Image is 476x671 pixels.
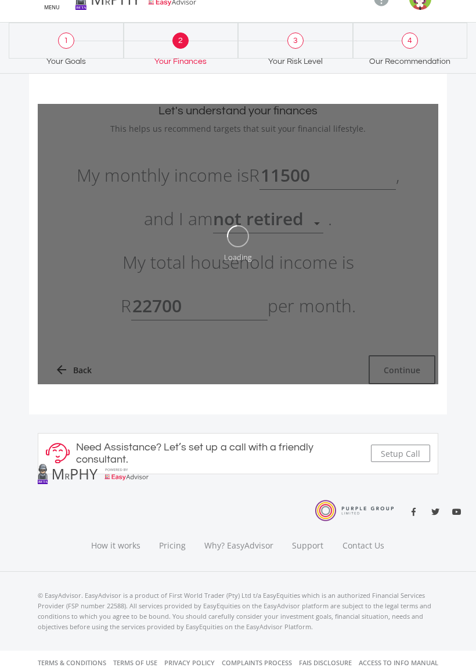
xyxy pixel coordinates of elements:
[46,44,86,79] span: Your Goals
[172,33,189,49] span: 2
[150,526,195,543] a: Pricing
[41,5,62,10] span: MENU
[76,441,365,466] h5: Need Assistance? Let’s set up a call with a friendly consultant.
[402,33,418,49] span: 4
[268,44,323,79] span: Your Risk Level
[195,526,283,543] a: Why? EasyAdvisor
[287,33,304,49] span: 3
[224,252,252,263] div: Loading
[283,526,333,543] a: Support
[238,23,353,59] a: 3 Your Risk Level
[154,44,207,79] span: Your Finances
[353,23,468,59] a: 4 Our Recommendation
[124,23,239,59] a: 2 Your Finances
[9,23,124,59] a: 1 Your Goals
[371,445,430,462] button: Setup Call
[227,225,249,247] img: oval.svg
[38,590,438,632] p: © EasyAdvisor. EasyAdvisor is a product of First World Trader (Pty) Ltd t/a EasyEquities which is...
[82,526,150,543] a: How it works
[58,33,74,49] span: 1
[369,44,450,79] span: Our Recommendation
[333,526,395,543] a: Contact Us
